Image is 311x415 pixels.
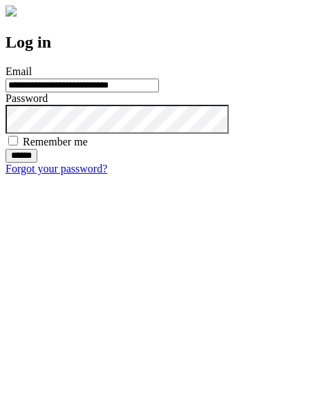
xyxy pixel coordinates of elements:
[6,65,32,77] label: Email
[6,92,48,104] label: Password
[23,136,88,148] label: Remember me
[6,163,107,174] a: Forgot your password?
[6,6,17,17] img: logo-4e3dc11c47720685a147b03b5a06dd966a58ff35d612b21f08c02c0306f2b779.png
[6,33,305,52] h2: Log in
